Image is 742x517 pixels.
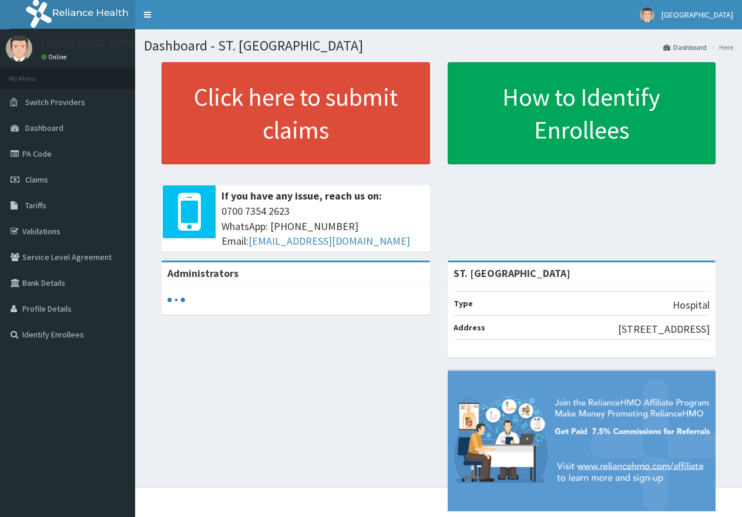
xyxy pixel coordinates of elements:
[221,204,424,249] span: 0700 7354 2623 WhatsApp: [PHONE_NUMBER] Email:
[618,322,710,337] p: [STREET_ADDRESS]
[454,266,570,280] strong: ST. [GEOGRAPHIC_DATA]
[448,371,716,511] img: provider-team-banner.png
[249,234,410,248] a: [EMAIL_ADDRESS][DOMAIN_NAME]
[41,53,69,61] a: Online
[662,9,733,20] span: [GEOGRAPHIC_DATA]
[448,62,716,164] a: How to Identify Enrollees
[144,38,733,53] h1: Dashboard - ST. [GEOGRAPHIC_DATA]
[25,200,46,211] span: Tariffs
[25,123,63,133] span: Dashboard
[41,38,138,49] p: [GEOGRAPHIC_DATA]
[167,291,185,309] svg: audio-loading
[6,35,32,62] img: User Image
[167,266,239,280] b: Administrators
[673,298,710,313] p: Hospital
[25,97,85,107] span: Switch Providers
[221,189,382,202] b: If you have any issue, reach us on:
[640,8,654,22] img: User Image
[162,62,430,164] a: Click here to submit claims
[708,42,733,52] li: Here
[454,298,473,309] b: Type
[663,42,707,52] a: Dashboard
[25,174,48,185] span: Claims
[454,322,485,333] b: Address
